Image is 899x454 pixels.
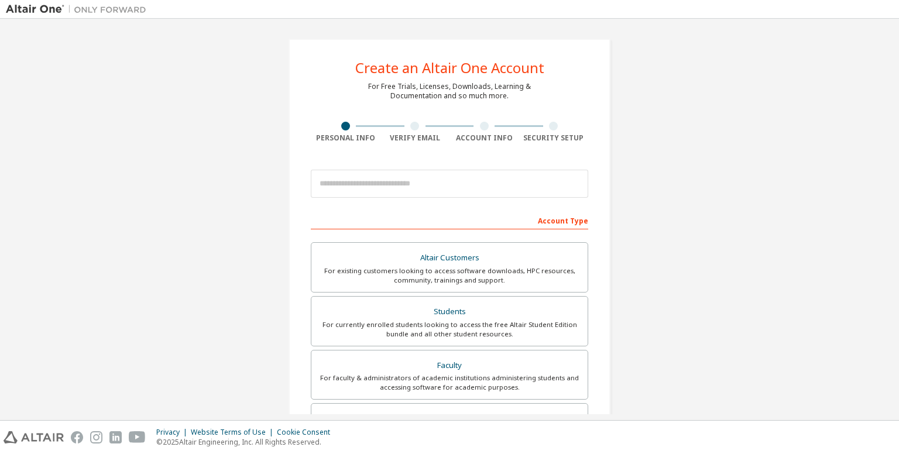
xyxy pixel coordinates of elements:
div: Website Terms of Use [191,428,277,437]
div: Altair Customers [318,250,581,266]
img: linkedin.svg [109,431,122,443]
div: Security Setup [519,133,589,143]
div: Create an Altair One Account [355,61,544,75]
div: Faculty [318,357,581,374]
img: youtube.svg [129,431,146,443]
img: instagram.svg [90,431,102,443]
div: For faculty & administrators of academic institutions administering students and accessing softwa... [318,373,581,392]
div: Cookie Consent [277,428,337,437]
div: Personal Info [311,133,380,143]
img: Altair One [6,4,152,15]
img: altair_logo.svg [4,431,64,443]
div: For existing customers looking to access software downloads, HPC resources, community, trainings ... [318,266,581,285]
div: For currently enrolled students looking to access the free Altair Student Edition bundle and all ... [318,320,581,339]
p: © 2025 Altair Engineering, Inc. All Rights Reserved. [156,437,337,447]
img: facebook.svg [71,431,83,443]
div: Students [318,304,581,320]
div: Account Type [311,211,588,229]
div: Account Info [449,133,519,143]
div: For Free Trials, Licenses, Downloads, Learning & Documentation and so much more. [368,82,531,101]
div: Privacy [156,428,191,437]
div: Everyone else [318,411,581,427]
div: Verify Email [380,133,450,143]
